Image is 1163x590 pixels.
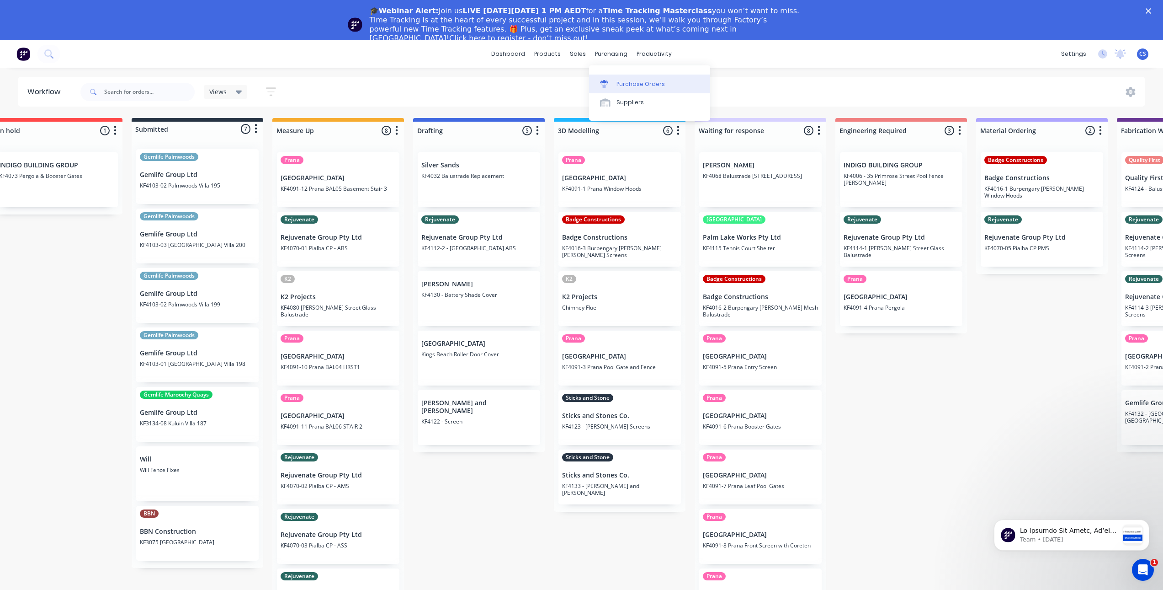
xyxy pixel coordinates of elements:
[703,234,818,241] p: Palm Lake Works Pty Ltd
[984,185,1099,199] p: KF4016-1 Burpengary [PERSON_NAME] Window Hoods
[281,293,396,301] p: K2 Projects
[421,245,536,252] p: KF4112-2 - [GEOGRAPHIC_DATA] ABS
[699,152,822,207] div: [PERSON_NAME]KF4068 Balustrade [STREET_ADDRESS]
[40,26,137,551] span: Lo Ipsumdo Sit Ametc, Ad’el seddoe tem inci utlabore etdolor magnaaliq en admi veni quisnost exe ...
[558,450,681,504] div: Sticks and StoneSticks and Stones Co.KF4133 - [PERSON_NAME] and [PERSON_NAME]
[421,172,536,179] p: KF4032 Balustrade Replacement
[281,156,303,164] div: Prana
[562,275,576,283] div: K2
[984,156,1047,164] div: Badge Constructions
[277,509,399,564] div: RejuvenateRejuvenate Group Pty LtdKF4070-03 Pialba CP - ASS
[281,334,303,343] div: Prana
[562,394,613,402] div: Sticks and Stone
[844,172,959,186] p: KF4006 - 35 Primrose Street Pool Fence [PERSON_NAME]
[530,47,565,61] div: products
[699,450,822,504] div: Prana[GEOGRAPHIC_DATA]KF4091-7 Prana Leaf Pool Gates
[703,334,726,343] div: Prana
[370,6,801,43] div: Join us for a you won’t want to miss. Time Tracking is at the heart of every successful project a...
[699,390,822,445] div: Prana[GEOGRAPHIC_DATA]KF4091-6 Prana Booster Gates
[281,275,295,283] div: K2
[140,241,255,248] p: KF4103-03 [GEOGRAPHIC_DATA] Villa 200
[699,509,822,564] div: Prana[GEOGRAPHIC_DATA]KF4091-8 Prana Front Screen with Coreten
[558,152,681,207] div: Prana[GEOGRAPHIC_DATA]KF4091-1 Prana Window Hoods
[16,47,30,61] img: Factory
[487,47,530,61] a: dashboard
[603,6,712,15] b: Time Tracking Masterclass
[562,423,677,430] p: KF4123 - [PERSON_NAME] Screens
[984,215,1022,224] div: Rejuvenate
[281,572,318,580] div: Rejuvenate
[277,271,399,326] div: K2K2 ProjectsKF4080 [PERSON_NAME] Street Glass Balustrade
[562,412,677,420] p: Sticks and Stones Co.
[281,353,396,360] p: [GEOGRAPHIC_DATA]
[844,245,959,258] p: KF4114-1 [PERSON_NAME] Street Glass Balustrade
[136,506,259,561] div: BBNBBN ConstructionKF3075 [GEOGRAPHIC_DATA]
[703,364,818,370] p: KF4091-5 Prana Entry Screen
[844,234,959,241] p: Rejuvenate Group Pty Ltd
[136,387,259,442] div: Gemlife Maroochy QuaysGemlife Group LtdKF3134-08 Kuluin Villa 187
[562,304,677,311] p: Chimney Flue
[140,391,212,399] div: Gemlife Maroochy Quays
[277,390,399,445] div: Prana[GEOGRAPHIC_DATA]KF4091-11 Prana BAL06 STAIR 2
[140,290,255,298] p: Gemlife Group Ltd
[844,215,881,224] div: Rejuvenate
[418,212,540,267] div: RejuvenateRejuvenate Group Pty LtdKF4112-2 - [GEOGRAPHIC_DATA] ABS
[981,212,1103,267] div: RejuvenateRejuvenate Group Pty LtdKF4070-05 Pialba CP PMS
[562,483,677,496] p: KF4133 - [PERSON_NAME] and [PERSON_NAME]
[562,293,677,301] p: K2 Projects
[703,531,818,539] p: [GEOGRAPHIC_DATA]
[984,245,1099,252] p: KF4070-05 Pialba CP PMS
[136,268,259,323] div: Gemlife PalmwoodsGemlife Group LtdKF4103-02 Palmwoods Villa 199
[984,174,1099,182] p: Badge Constructions
[281,304,396,318] p: KF4080 [PERSON_NAME] Street Glass Balustrade
[140,349,255,357] p: Gemlife Group Ltd
[421,280,536,288] p: [PERSON_NAME]
[703,161,818,169] p: [PERSON_NAME]
[844,304,959,311] p: KF4091-4 Prana Pergola
[421,399,536,415] p: [PERSON_NAME] and [PERSON_NAME]
[27,86,65,97] div: Workflow
[840,152,962,207] div: INDIGO BUILDING GROUPKF4006 - 35 Primrose Street Pool Fence [PERSON_NAME]
[703,275,765,283] div: Badge Constructions
[104,83,195,101] input: Search for orders...
[703,304,818,318] p: KF4016-2 Burpengary [PERSON_NAME] Mesh Balustrade
[140,360,255,367] p: KF4103-01 [GEOGRAPHIC_DATA] Villa 198
[590,47,632,61] div: purchasing
[281,453,318,461] div: Rejuvenate
[562,185,677,192] p: KF4091-1 Prana Window Hoods
[1125,275,1163,283] div: Rejuvenate
[984,234,1099,241] p: Rejuvenate Group Pty Ltd
[703,293,818,301] p: Badge Constructions
[980,501,1163,565] iframe: Intercom notifications message
[136,446,259,501] div: WillWill Fence Fixes
[462,6,586,15] b: LIVE [DATE][DATE] 1 PM AEDT
[703,423,818,430] p: KF4091-6 Prana Booster Gates
[703,172,818,179] p: KF4068 Balustrade [STREET_ADDRESS]
[277,212,399,267] div: RejuvenateRejuvenate Group Pty LtdKF4070-01 Pialba CP - ABS
[281,364,396,370] p: KF4091-10 Prana BAL04 HRST1
[281,185,396,192] p: KF4091-12 Prana BAL05 Basement Stair 3
[558,212,681,267] div: Badge ConstructionsBadge ConstructionsKF4016-3 Burpengary [PERSON_NAME] [PERSON_NAME] Screens
[40,34,138,43] p: Message from Team, sent 2w ago
[1132,559,1154,581] iframe: Intercom live chat
[277,152,399,207] div: Prana[GEOGRAPHIC_DATA]KF4091-12 Prana BAL05 Basement Stair 3
[421,234,536,241] p: Rejuvenate Group Pty Ltd
[418,331,540,386] div: [GEOGRAPHIC_DATA]Kings Beach Roller Door Cover
[558,271,681,326] div: K2K2 ProjectsChimney Flue
[140,510,159,518] div: BBN
[140,528,255,536] p: BBN Construction
[421,161,536,169] p: Silver Sands
[421,291,536,298] p: KF4130 - Battery Shade Cover
[562,472,677,479] p: Sticks and Stones Co.
[281,215,318,224] div: Rejuvenate
[140,301,255,308] p: KF4103-02 Palmwoods Villa 199
[699,331,822,386] div: Prana[GEOGRAPHIC_DATA]KF4091-5 Prana Entry Screen
[140,409,255,417] p: Gemlife Group Ltd
[840,212,962,267] div: RejuvenateRejuvenate Group Pty LtdKF4114-1 [PERSON_NAME] Street Glass Balustrade
[281,513,318,521] div: Rejuvenate
[281,412,396,420] p: [GEOGRAPHIC_DATA]
[562,245,677,258] p: KF4016-3 Burpengary [PERSON_NAME] [PERSON_NAME] Screens
[589,75,710,93] a: Purchase Orders
[1146,8,1155,14] div: Close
